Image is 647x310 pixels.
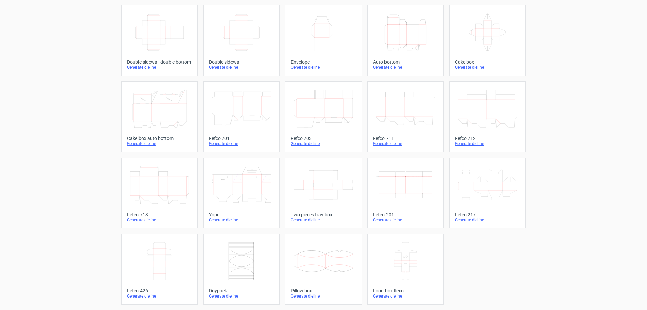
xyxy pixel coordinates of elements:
div: Generate dieline [373,65,438,70]
div: Generate dieline [291,65,356,70]
a: Double sidewall double bottomGenerate dieline [121,5,198,76]
div: Generate dieline [127,217,192,223]
div: Fefco 703 [291,136,356,141]
div: Auto bottom [373,59,438,65]
a: Fefco 426Generate dieline [121,234,198,305]
div: Generate dieline [209,65,274,70]
div: Cake box [455,59,520,65]
div: Generate dieline [127,293,192,299]
div: Generate dieline [455,217,520,223]
a: EnvelopeGenerate dieline [285,5,362,76]
div: Envelope [291,59,356,65]
div: Fefco 201 [373,212,438,217]
div: Cake box auto bottom [127,136,192,141]
div: Yope [209,212,274,217]
div: Generate dieline [127,141,192,146]
div: Generate dieline [455,141,520,146]
div: Generate dieline [291,217,356,223]
a: Fefco 703Generate dieline [285,81,362,152]
div: Generate dieline [209,293,274,299]
div: Fefco 713 [127,212,192,217]
a: Fefco 701Generate dieline [203,81,280,152]
div: Generate dieline [373,217,438,223]
div: Fefco 711 [373,136,438,141]
a: Fefco 712Generate dieline [449,81,526,152]
div: Fefco 217 [455,212,520,217]
a: Fefco 711Generate dieline [367,81,444,152]
a: Pillow boxGenerate dieline [285,234,362,305]
a: Cake box auto bottomGenerate dieline [121,81,198,152]
div: Generate dieline [373,293,438,299]
div: Generate dieline [455,65,520,70]
a: Auto bottomGenerate dieline [367,5,444,76]
div: Fefco 426 [127,288,192,293]
a: Food box flexoGenerate dieline [367,234,444,305]
a: Two pieces tray boxGenerate dieline [285,158,362,228]
div: Generate dieline [291,141,356,146]
div: Generate dieline [209,141,274,146]
a: Double sidewallGenerate dieline [203,5,280,76]
a: Cake boxGenerate dieline [449,5,526,76]
div: Generate dieline [291,293,356,299]
a: Fefco 217Generate dieline [449,158,526,228]
div: Two pieces tray box [291,212,356,217]
a: Fefco 201Generate dieline [367,158,444,228]
div: Doypack [209,288,274,293]
a: DoypackGenerate dieline [203,234,280,305]
div: Double sidewall [209,59,274,65]
div: Double sidewall double bottom [127,59,192,65]
div: Food box flexo [373,288,438,293]
div: Fefco 701 [209,136,274,141]
a: Fefco 713Generate dieline [121,158,198,228]
a: YopeGenerate dieline [203,158,280,228]
div: Generate dieline [373,141,438,146]
div: Pillow box [291,288,356,293]
div: Fefco 712 [455,136,520,141]
div: Generate dieline [127,65,192,70]
div: Generate dieline [209,217,274,223]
